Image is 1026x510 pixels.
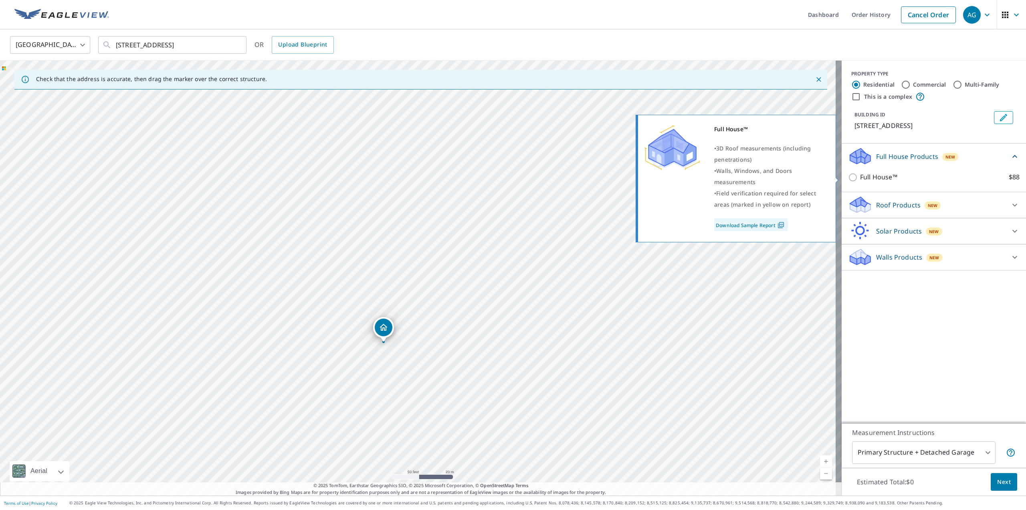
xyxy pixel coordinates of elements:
[864,93,912,101] label: This is a complex
[945,154,955,160] span: New
[850,473,920,491] p: Estimated Total: $0
[28,461,50,481] div: Aerial
[69,500,1022,506] p: © 2025 Eagle View Technologies, Inc. and Pictometry International Corp. All Rights Reserved. Repo...
[848,195,1020,215] div: Roof ProductsNew
[965,81,1000,89] label: Multi-Family
[848,248,1020,267] div: Walls ProductsNew
[876,226,922,236] p: Solar Products
[14,9,109,21] img: EV Logo
[852,441,996,464] div: Primary Structure + Detached Garage
[4,500,29,506] a: Terms of Use
[714,218,788,231] a: Download Sample Report
[820,455,832,467] a: Current Level 19, Zoom In
[863,81,895,89] label: Residential
[116,34,230,56] input: Search by address or latitude-longitude
[901,6,956,23] a: Cancel Order
[4,501,57,506] p: |
[10,461,69,481] div: Aerial
[929,228,939,235] span: New
[928,202,938,209] span: New
[876,200,921,210] p: Roof Products
[254,36,334,54] div: OR
[373,317,394,342] div: Dropped pin, building 1, Residential property, 345 Greycliff Bluff Dr Saint Louis, MO 63129
[644,124,700,172] img: Premium
[31,500,57,506] a: Privacy Policy
[848,147,1020,166] div: Full House ProductsNew
[814,74,824,85] button: Close
[776,221,786,229] img: Pdf Icon
[714,167,792,186] span: Walls, Windows, and Doors measurements
[714,165,826,188] div: •
[913,81,946,89] label: Commercial
[714,143,826,165] div: •
[714,124,826,135] div: Full House™
[1009,172,1020,182] p: $88
[480,482,514,488] a: OpenStreetMap
[714,189,816,208] span: Field verification required for select areas (marked in yellow on report)
[876,252,922,262] p: Walls Products
[997,477,1011,487] span: Next
[876,152,938,161] p: Full House Products
[10,34,90,56] div: [GEOGRAPHIC_DATA]
[851,70,1016,77] div: PROPERTY TYPE
[963,6,981,24] div: AG
[714,144,811,163] span: 3D Roof measurements (including penetrations)
[714,188,826,210] div: •
[991,473,1017,491] button: Next
[852,428,1016,437] p: Measurement Instructions
[36,75,267,83] p: Check that the address is accurate, then drag the marker over the correct structure.
[313,482,529,489] span: © 2025 TomTom, Earthstar Geographics SIO, © 2025 Microsoft Corporation, ©
[272,36,333,54] a: Upload Blueprint
[278,40,327,50] span: Upload Blueprint
[848,221,1020,241] div: Solar ProductsNew
[854,111,885,118] p: BUILDING ID
[820,467,832,480] a: Current Level 19, Zoom Out
[860,172,897,182] p: Full House™
[994,111,1013,124] button: Edit building 1
[1006,448,1016,457] span: Your report will include the primary structure and a detached garage if one exists.
[515,482,529,488] a: Terms
[929,254,939,261] span: New
[854,121,991,130] p: [STREET_ADDRESS]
